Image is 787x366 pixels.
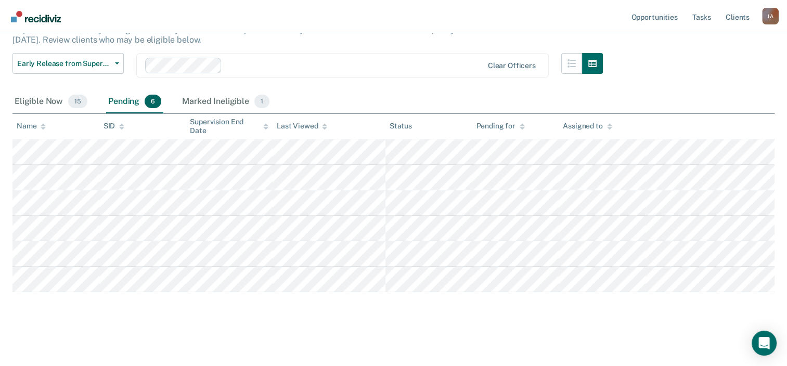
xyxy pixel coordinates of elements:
[488,61,536,70] div: Clear officers
[762,8,779,24] button: Profile dropdown button
[254,95,269,108] span: 1
[11,11,61,22] img: Recidiviz
[752,331,777,356] div: Open Intercom Messenger
[277,122,327,130] div: Last Viewed
[106,90,163,113] div: Pending6
[17,59,111,68] span: Early Release from Supervision
[523,25,539,35] a: here
[12,90,89,113] div: Eligible Now15
[12,53,124,74] button: Early Release from Supervision
[762,8,779,24] div: J A
[476,122,524,130] div: Pending for
[145,95,161,108] span: 6
[104,122,125,130] div: SID
[12,25,573,45] p: Supervision clients may be eligible for Early Release from Supervision if they meet certain crite...
[180,90,272,113] div: Marked Ineligible1
[390,122,412,130] div: Status
[190,117,268,135] div: Supervision End Date
[68,95,87,108] span: 15
[563,122,612,130] div: Assigned to
[17,122,46,130] div: Name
